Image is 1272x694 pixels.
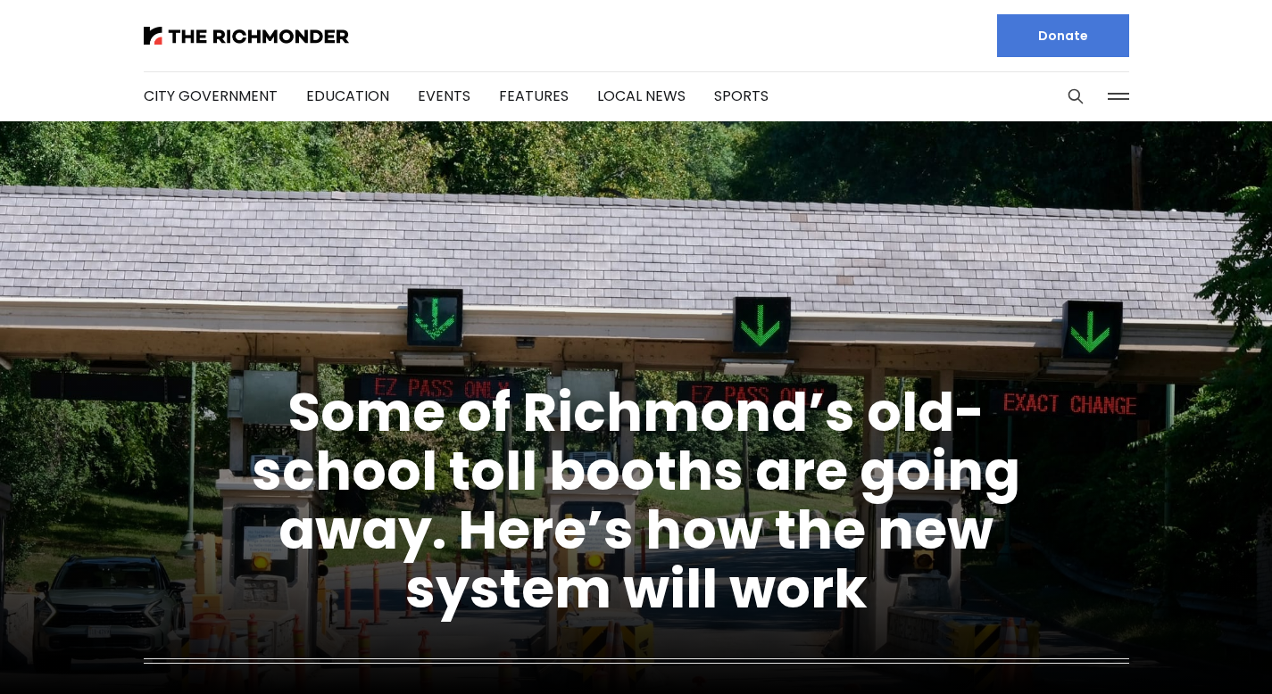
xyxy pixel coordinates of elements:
[1120,607,1272,694] iframe: portal-trigger
[144,86,278,106] a: City Government
[997,14,1129,57] a: Donate
[714,86,769,106] a: Sports
[418,86,470,106] a: Events
[306,86,389,106] a: Education
[597,86,686,106] a: Local News
[499,86,569,106] a: Features
[1062,83,1089,110] button: Search this site
[144,27,349,45] img: The Richmonder
[252,375,1020,626] a: Some of Richmond’s old-school toll booths are going away. Here’s how the new system will work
